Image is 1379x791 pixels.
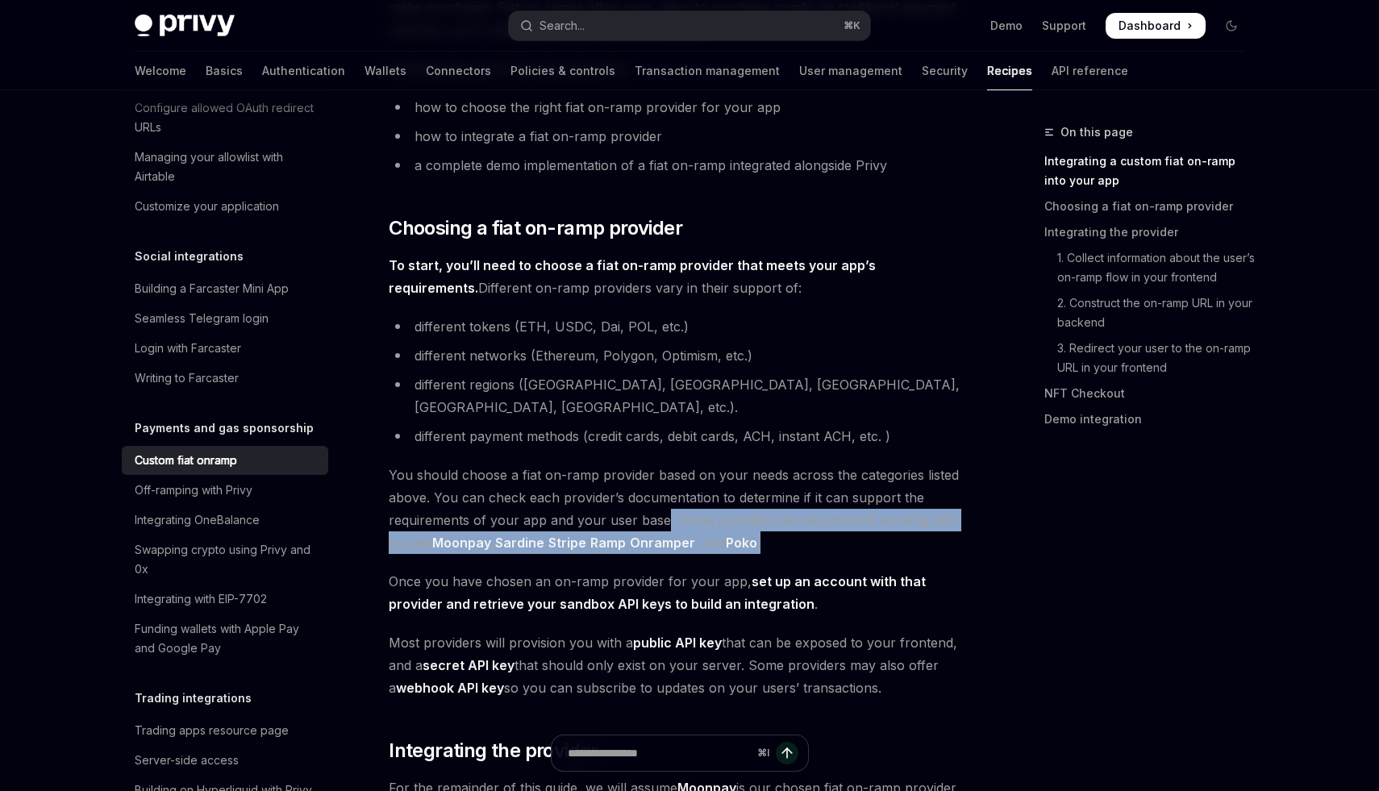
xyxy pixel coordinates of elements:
[548,535,586,552] a: Stripe
[990,18,1023,34] a: Demo
[389,96,970,119] li: how to choose the right fiat on-ramp provider for your app
[1042,18,1086,34] a: Support
[389,125,970,148] li: how to integrate a fiat on-ramp provider
[590,535,626,552] a: Ramp
[1044,245,1257,290] a: 1. Collect information about the user’s on-ramp flow in your frontend
[389,570,970,615] span: Once you have chosen an on-ramp provider for your app, .
[389,631,970,699] span: Most providers will provision you with a that can be exposed to your frontend, and a that should ...
[922,52,968,90] a: Security
[135,418,314,438] h5: Payments and gas sponsorship
[568,735,751,771] input: Ask a question...
[1044,381,1257,406] a: NFT Checkout
[426,52,491,90] a: Connectors
[135,15,235,37] img: dark logo
[389,425,970,448] li: different payment methods (credit cards, debit cards, ACH, instant ACH, etc. )
[122,535,328,584] a: Swapping crypto using Privy and 0x
[135,540,319,579] div: Swapping crypto using Privy and 0x
[135,589,267,609] div: Integrating with EIP-7702
[122,476,328,505] a: Off-ramping with Privy
[389,344,970,367] li: different networks (Ethereum, Polygon, Optimism, etc.)
[135,52,186,90] a: Welcome
[799,52,902,90] a: User management
[122,446,328,475] a: Custom fiat onramp
[389,373,970,418] li: different regions ([GEOGRAPHIC_DATA], [GEOGRAPHIC_DATA], [GEOGRAPHIC_DATA], [GEOGRAPHIC_DATA], [G...
[630,535,695,552] a: Onramper
[432,535,491,552] a: Moonpay
[1060,123,1133,142] span: On this page
[122,304,328,333] a: Seamless Telegram login
[1044,335,1257,381] a: 3. Redirect your user to the on-ramp URL in your frontend
[135,481,252,500] div: Off-ramping with Privy
[122,274,328,303] a: Building a Farcaster Mini App
[510,52,615,90] a: Policies & controls
[135,98,319,137] div: Configure allowed OAuth redirect URLs
[135,368,239,388] div: Writing to Farcaster
[262,52,345,90] a: Authentication
[122,364,328,393] a: Writing to Farcaster
[389,215,682,241] span: Choosing a fiat on-ramp provider
[1044,194,1257,219] a: Choosing a fiat on-ramp provider
[1044,148,1257,194] a: Integrating a custom fiat on-ramp into your app
[135,619,319,658] div: Funding wallets with Apple Pay and Google Pay
[633,635,722,651] strong: public API key
[135,339,241,358] div: Login with Farcaster
[844,19,860,32] span: ⌘ K
[1219,13,1244,39] button: Toggle dark mode
[396,680,504,696] strong: webhook API key
[122,192,328,221] a: Customize your application
[423,657,515,673] strong: secret API key
[389,464,970,554] span: You should choose a fiat on-ramp provider based on your needs across the categories listed above....
[135,721,289,740] div: Trading apps resource page
[135,197,279,216] div: Customize your application
[389,254,970,299] span: Different on-ramp providers vary in their support of:
[135,751,239,770] div: Server-side access
[365,52,406,90] a: Wallets
[726,535,757,552] a: Poko
[1106,13,1206,39] a: Dashboard
[389,257,876,296] strong: To start, you’ll need to choose a fiat on-ramp provider that meets your app’s requirements.
[135,689,252,708] h5: Trading integrations
[122,746,328,775] a: Server-side access
[1044,219,1257,245] a: Integrating the provider
[987,52,1032,90] a: Recipes
[122,585,328,614] a: Integrating with EIP-7702
[122,334,328,363] a: Login with Farcaster
[509,11,870,40] button: Open search
[135,148,319,186] div: Managing your allowlist with Airtable
[122,143,328,191] a: Managing your allowlist with Airtable
[1119,18,1181,34] span: Dashboard
[776,742,798,764] button: Send message
[389,315,970,338] li: different tokens (ETH, USDC, Dai, POL, etc.)
[1044,406,1257,432] a: Demo integration
[122,614,328,663] a: Funding wallets with Apple Pay and Google Pay
[135,309,269,328] div: Seamless Telegram login
[135,451,237,470] div: Custom fiat onramp
[206,52,243,90] a: Basics
[1052,52,1128,90] a: API reference
[122,716,328,745] a: Trading apps resource page
[135,279,289,298] div: Building a Farcaster Mini App
[540,16,585,35] div: Search...
[389,154,970,177] li: a complete demo implementation of a fiat on-ramp integrated alongside Privy
[122,506,328,535] a: Integrating OneBalance
[635,52,780,90] a: Transaction management
[135,247,244,266] h5: Social integrations
[135,510,260,530] div: Integrating OneBalance
[495,535,544,552] a: Sardine
[1044,290,1257,335] a: 2. Construct the on-ramp URL in your backend
[122,94,328,142] a: Configure allowed OAuth redirect URLs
